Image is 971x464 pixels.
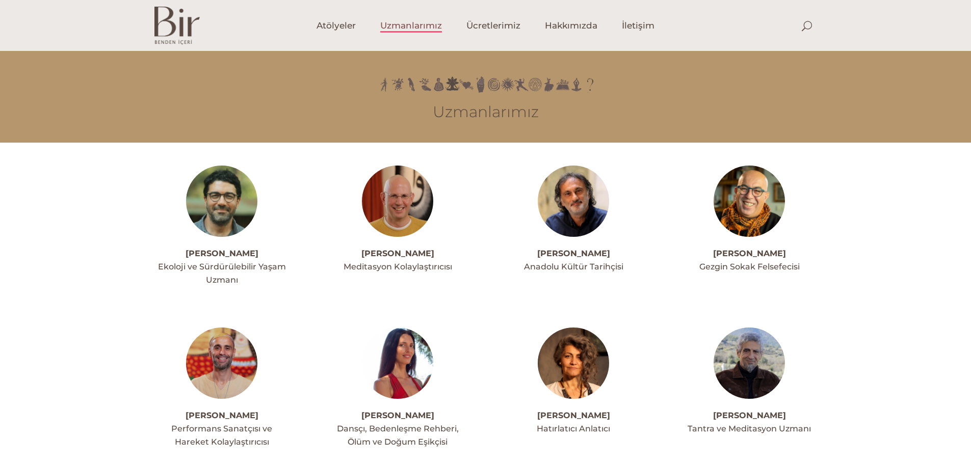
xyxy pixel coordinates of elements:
h3: Uzmanlarımız [154,103,817,121]
span: Dansçı, Bedenleşme Rehberi, Ölüm ve Doğum Eşikçisi [337,424,459,447]
a: [PERSON_NAME] [537,249,610,258]
a: [PERSON_NAME] [186,411,258,420]
img: amberprofil1-300x300.jpg [362,327,433,399]
span: Tantra ve Meditasyon Uzmanı [688,424,811,433]
a: [PERSON_NAME] [361,249,434,258]
span: Ekoloji ve Sürdürülebilir Yaşam Uzmanı [158,262,286,285]
img: ahmetacarprofil--300x300.jpg [186,166,257,237]
a: [PERSON_NAME] [713,411,786,420]
span: Hakkımızda [545,20,597,32]
img: Ali_Canip_Olgunlu_003_copy-300x300.jpg [538,166,609,237]
img: alinakiprofil--300x300.jpg [714,166,785,237]
a: [PERSON_NAME] [713,249,786,258]
span: İletişim [622,20,654,32]
span: Ücretlerimiz [466,20,520,32]
span: Anadolu Kültür Tarihçisi [524,262,623,271]
span: Performans Sanatçısı ve Hareket Kolaylaştırıcısı [171,424,272,447]
img: alperakprofil-300x300.jpg [186,327,257,399]
img: meditasyon-ahmet-1-300x300.jpg [362,166,433,237]
img: Koray_Arham_Mincinozlu_002_copy-300x300.jpg [714,327,785,399]
span: Gezgin Sokak Felsefecisi [699,262,800,271]
a: [PERSON_NAME] [361,411,434,420]
a: [PERSON_NAME] [186,249,258,258]
span: Meditasyon Kolaylaştırıcısı [344,262,452,271]
a: [PERSON_NAME] [537,411,610,420]
img: arbilprofilfoto-300x300.jpg [538,327,609,399]
span: Uzmanlarımız [380,20,442,32]
span: Hatırlatıcı Anlatıcı [537,424,610,433]
span: Atölyeler [317,20,356,32]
